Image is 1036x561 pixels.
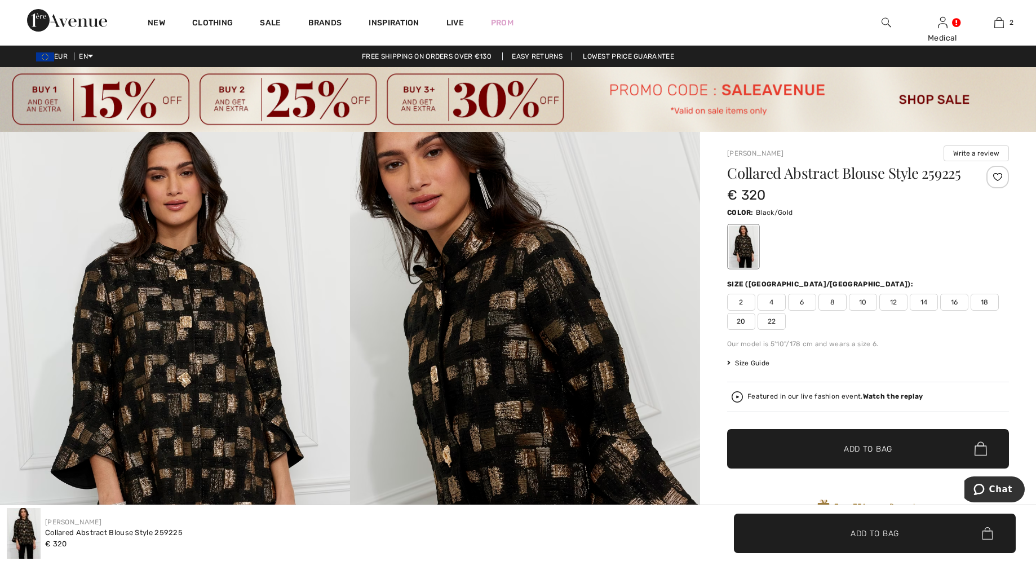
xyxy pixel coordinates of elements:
img: 1ère Avenue [27,9,107,32]
span: Inspiration [369,18,419,30]
span: € 320 [45,540,67,548]
div: Featured in our live fashion event. [747,393,923,400]
span: 20 [727,313,755,330]
span: 2 [727,294,755,311]
div: Collared Abstract Blouse Style 259225 [45,527,183,538]
span: 10 [849,294,877,311]
span: EN [79,52,93,60]
a: [PERSON_NAME] [727,149,783,157]
a: Easy Returns [502,52,572,60]
a: [PERSON_NAME] [45,518,101,526]
span: 18 [971,294,999,311]
img: Collared Abstract Blouse Style 259225 [7,508,41,559]
span: 2 [1010,17,1013,28]
a: Live [446,17,464,29]
span: € 320 [727,187,766,203]
span: 22 [758,313,786,330]
button: Add to Bag [734,514,1016,553]
img: Bag.svg [975,441,987,456]
strong: Watch the replay [863,392,923,400]
a: Sign In [938,17,948,28]
a: Clothing [192,18,233,30]
iframe: Opens a widget where you can chat to one of our agents [964,476,1025,505]
span: Avenue Rewards [834,501,918,511]
h1: Collared Abstract Blouse Style 259225 [727,166,962,180]
a: Sale [260,18,281,30]
button: Add to Bag [727,429,1009,469]
strong: Earn 35 [834,502,862,510]
a: Brands [308,18,342,30]
div: Size ([GEOGRAPHIC_DATA]/[GEOGRAPHIC_DATA]): [727,279,915,289]
span: EUR [36,52,72,60]
div: Our model is 5'10"/178 cm and wears a size 6. [727,339,1009,349]
img: Watch the replay [732,391,743,403]
img: My Info [938,16,948,29]
img: search the website [882,16,891,29]
span: Color: [727,209,754,217]
a: Free shipping on orders over €130 [353,52,501,60]
span: 16 [940,294,968,311]
img: Bag.svg [982,527,993,540]
span: Black/Gold [756,209,793,217]
span: Add to Bag [851,527,899,539]
a: Prom [491,17,513,29]
a: Lowest Price Guarantee [574,52,683,60]
span: Add to Bag [844,443,892,454]
span: 12 [879,294,907,311]
div: Black/Gold [729,226,758,268]
div: Medical [915,32,970,44]
span: 14 [910,294,938,311]
img: My Bag [994,16,1004,29]
img: Avenue Rewards [817,499,830,514]
a: 2 [971,16,1026,29]
span: Size Guide [727,358,769,368]
span: 8 [818,294,847,311]
span: 6 [788,294,816,311]
span: 4 [758,294,786,311]
button: Write a review [944,145,1009,161]
a: New [148,18,165,30]
img: Euro [36,52,54,61]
